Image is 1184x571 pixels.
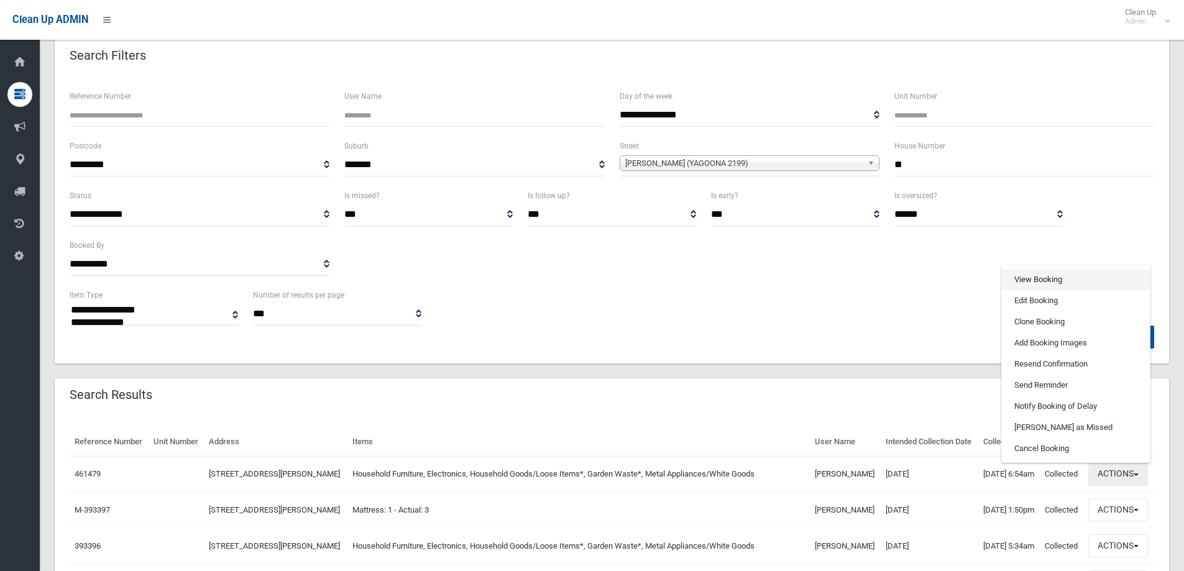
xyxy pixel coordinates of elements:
td: [DATE] [881,492,978,528]
a: 393396 [75,541,101,550]
a: [PERSON_NAME] as Missed [1002,417,1150,438]
label: Is early? [711,189,738,203]
span: Clean Up [1119,7,1168,26]
a: Resend Confirmation [1002,354,1150,375]
a: Add Booking Images [1002,332,1150,354]
span: Clean Up ADMIN [12,14,88,25]
label: Item Type [70,288,103,302]
a: Clone Booking [1002,311,1150,332]
td: Mattress: 1 - Actual: 3 [347,492,810,528]
small: Admin [1125,17,1156,26]
th: Reference Number [70,428,149,456]
button: Actions [1088,499,1148,522]
label: Postcode [70,139,101,153]
th: Intended Collection Date [881,428,978,456]
label: Street [620,139,639,153]
th: Items [347,428,810,456]
a: Edit Booking [1002,290,1150,311]
td: [DATE] 6:54am [978,456,1040,492]
td: [PERSON_NAME] [810,456,881,492]
label: Suburb [344,139,369,153]
header: Search Filters [55,43,161,68]
label: Unit Number [894,89,937,103]
a: 461479 [75,469,101,478]
td: Collected [1040,456,1083,492]
th: Address [204,428,347,456]
label: Number of results per page [253,288,344,302]
th: Collected At [978,428,1040,456]
span: [PERSON_NAME] (YAGOONA 2199) [625,156,863,171]
td: [PERSON_NAME] [810,528,881,564]
label: Is missed? [344,189,380,203]
label: Day of the week [620,89,672,103]
label: User Name [344,89,382,103]
label: Booked By [70,239,104,252]
label: Is oversized? [894,189,937,203]
td: Collected [1040,492,1083,528]
td: [DATE] [881,528,978,564]
a: [STREET_ADDRESS][PERSON_NAME] [209,541,340,550]
td: [DATE] 1:50pm [978,492,1040,528]
a: Cancel Booking [1002,438,1150,459]
label: Is follow up? [528,189,570,203]
label: Status [70,189,91,203]
td: [DATE] [881,456,978,492]
a: M-393397 [75,505,110,514]
a: [STREET_ADDRESS][PERSON_NAME] [209,505,340,514]
th: Unit Number [149,428,204,456]
header: Search Results [55,383,167,407]
a: Send Reminder [1002,375,1150,396]
td: [PERSON_NAME] [810,492,881,528]
a: View Booking [1002,269,1150,290]
td: Collected [1040,528,1083,564]
button: Actions [1088,463,1148,486]
a: [STREET_ADDRESS][PERSON_NAME] [209,469,340,478]
th: User Name [810,428,881,456]
td: Household Furniture, Electronics, Household Goods/Loose Items*, Garden Waste*, Metal Appliances/W... [347,456,810,492]
td: [DATE] 5:34am [978,528,1040,564]
a: Notify Booking of Delay [1002,396,1150,417]
label: House Number [894,139,945,153]
label: Reference Number [70,89,131,103]
button: Actions [1088,534,1148,557]
td: Household Furniture, Electronics, Household Goods/Loose Items*, Garden Waste*, Metal Appliances/W... [347,528,810,564]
